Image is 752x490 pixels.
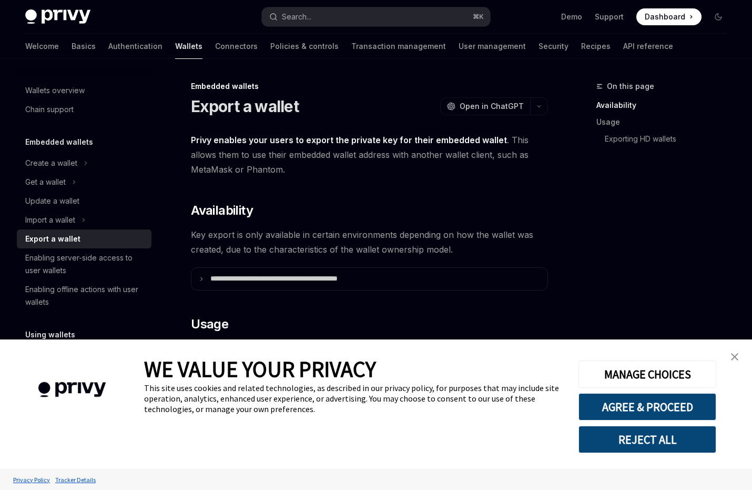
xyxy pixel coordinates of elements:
div: This site uses cookies and related technologies, as described in our privacy policy, for purposes... [144,383,563,414]
a: Enabling server-side access to user wallets [17,248,151,280]
h5: Using wallets [25,328,75,341]
div: Export a wallet [25,233,80,245]
button: MANAGE CHOICES [578,361,716,388]
a: Basics [72,34,96,59]
a: Wallets [175,34,202,59]
a: Transaction management [351,34,446,59]
button: REJECT ALL [578,426,716,453]
div: Enabling server-side access to user wallets [25,252,145,277]
button: Open in ChatGPT [440,97,530,115]
div: Embedded wallets [191,81,548,92]
span: Usage [191,316,228,333]
a: Security [538,34,568,59]
a: Support [595,12,624,22]
span: Dashboard [645,12,685,22]
button: AGREE & PROCEED [578,393,716,421]
a: Connectors [215,34,258,59]
span: Key export is only available in certain environments depending on how the wallet was created, due... [191,227,548,257]
span: Availability [191,202,253,219]
a: Availability [596,97,735,114]
span: . This allows them to use their embedded wallet address with another wallet client, such as MetaM... [191,133,548,177]
img: close banner [731,353,738,361]
div: Chain support [25,103,74,116]
div: Enabling offline actions with user wallets [25,283,145,308]
h1: Export a wallet [191,97,299,116]
span: Open in ChatGPT [460,101,524,112]
a: Tracker Details [53,471,98,489]
a: Enabling offline actions with user wallets [17,280,151,312]
div: Get a wallet [25,176,66,188]
a: Wallets overview [17,81,151,100]
a: Export a wallet [17,229,151,248]
a: Policies & controls [270,34,339,59]
div: Create a wallet [25,157,77,169]
button: Toggle dark mode [710,8,727,25]
span: WE VALUE YOUR PRIVACY [144,355,376,383]
a: Authentication [108,34,162,59]
h5: Embedded wallets [25,136,93,148]
button: Search...⌘K [262,7,490,26]
div: Wallets overview [25,84,85,97]
a: Exporting HD wallets [605,131,735,147]
a: User management [459,34,526,59]
div: Search... [282,11,311,23]
img: company logo [16,367,128,413]
a: Recipes [581,34,611,59]
span: On this page [607,80,654,93]
strong: Privy enables your users to export the private key for their embedded wallet [191,135,507,145]
div: Import a wallet [25,214,75,226]
a: Dashboard [636,8,702,25]
div: Update a wallet [25,195,79,207]
a: API reference [623,34,673,59]
img: dark logo [25,9,90,24]
a: Demo [561,12,582,22]
a: close banner [724,346,745,367]
a: Usage [596,114,735,131]
span: ⌘ K [473,13,484,21]
a: Update a wallet [17,192,151,211]
a: Chain support [17,100,151,119]
a: Privacy Policy [11,471,53,489]
a: Welcome [25,34,59,59]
